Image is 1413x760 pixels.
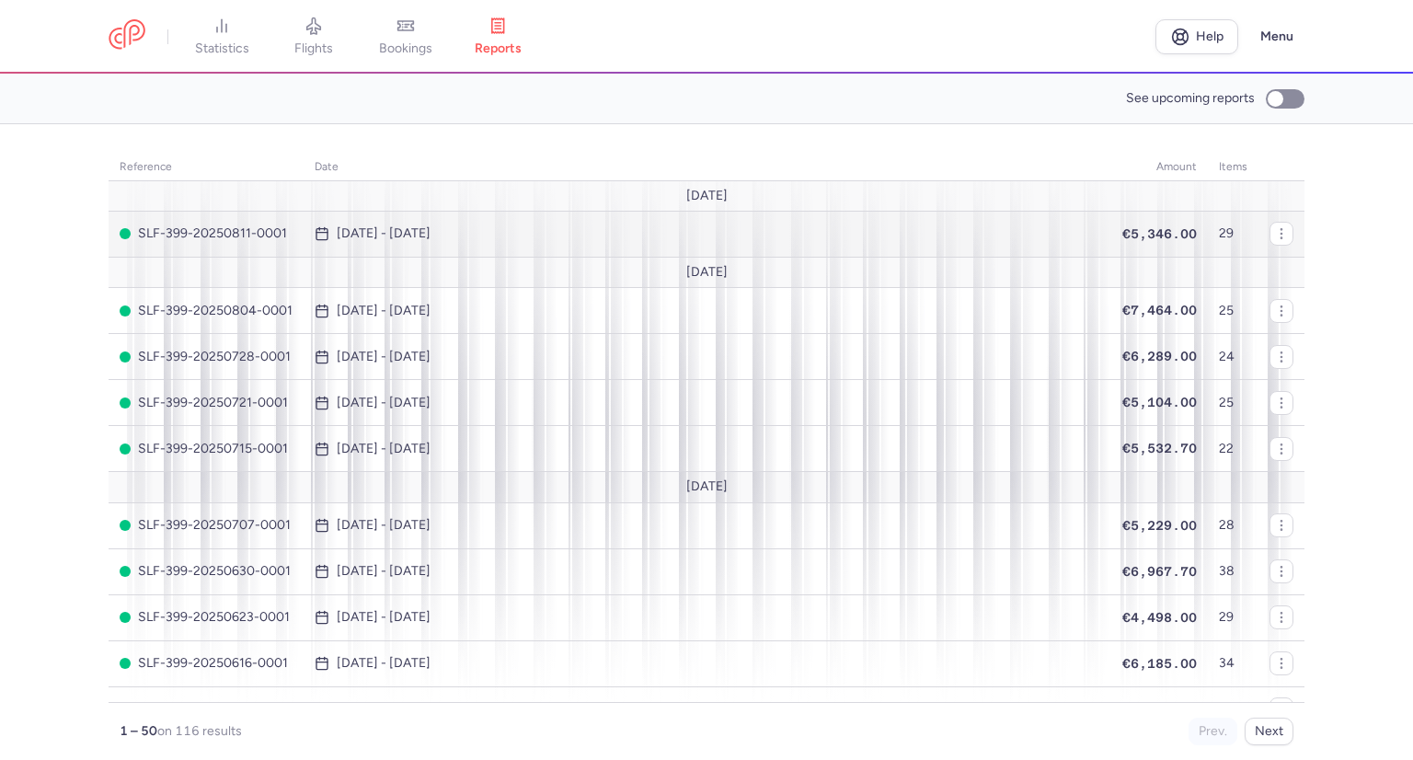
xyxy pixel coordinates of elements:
span: €7,464.00 [1122,303,1197,317]
span: statistics [195,40,249,57]
span: [DATE] [686,265,728,280]
span: SLF-399-20250811-0001 [120,226,293,241]
td: 25 [1208,380,1258,426]
th: amount [1111,154,1208,181]
time: [DATE] - [DATE] [337,396,431,410]
button: Prev. [1189,718,1237,745]
time: [DATE] - [DATE] [337,304,431,318]
span: SLF-399-20250804-0001 [120,304,293,318]
td: 29 [1208,594,1258,640]
span: €4,498.00 [1122,610,1197,625]
td: 22 [1208,426,1258,472]
td: 29 [1208,211,1258,257]
span: [DATE] [686,189,728,203]
span: Help [1196,29,1223,43]
span: reports [475,40,522,57]
span: [DATE] [686,479,728,494]
a: CitizenPlane red outlined logo [109,19,145,53]
td: 28 [1208,502,1258,548]
time: [DATE] - [DATE] [337,610,431,625]
a: bookings [360,17,452,57]
span: €5,104.00 [1122,395,1197,409]
a: reports [452,17,544,57]
td: 38 [1208,548,1258,594]
span: SLF-399-20250728-0001 [120,350,293,364]
span: €6,185.00 [1122,656,1197,671]
time: [DATE] - [DATE] [337,518,431,533]
time: [DATE] - [DATE] [337,656,431,671]
span: SLF-399-20250707-0001 [120,518,293,533]
button: Menu [1249,19,1304,54]
td: 36 [1208,686,1258,732]
span: SLF-399-20250721-0001 [120,396,293,410]
td: 24 [1208,334,1258,380]
th: reference [109,154,304,181]
span: bookings [379,40,432,57]
strong: 1 – 50 [120,723,157,739]
a: statistics [176,17,268,57]
th: items [1208,154,1258,181]
span: €6,289.00 [1122,349,1197,363]
span: flights [294,40,333,57]
span: SLF-399-20250630-0001 [120,564,293,579]
span: €5,346.00 [1122,226,1197,241]
span: €5,229.00 [1122,518,1197,533]
a: flights [268,17,360,57]
span: €5,532.70 [1122,441,1197,455]
td: 25 [1208,288,1258,334]
span: SLF-399-20250623-0001 [120,610,293,625]
td: 34 [1208,640,1258,686]
button: Next [1245,718,1293,745]
time: [DATE] - [DATE] [337,226,431,241]
time: [DATE] - [DATE] [337,564,431,579]
span: SLF-399-20250715-0001 [120,442,293,456]
span: See upcoming reports [1126,91,1255,106]
time: [DATE] - [DATE] [337,350,431,364]
th: date [304,154,1111,181]
span: SLF-399-20250616-0001 [120,656,293,671]
span: on 116 results [157,723,242,739]
time: [DATE] - [DATE] [337,442,431,456]
a: Help [1155,19,1238,54]
span: €6,967.70 [1122,564,1197,579]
